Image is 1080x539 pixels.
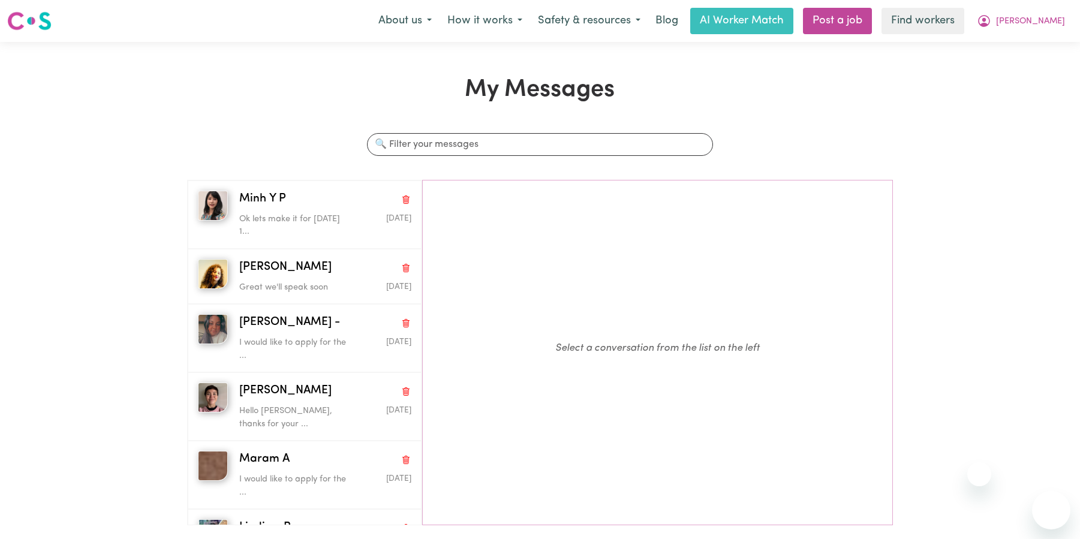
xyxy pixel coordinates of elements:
[371,8,440,34] button: About us
[188,180,422,249] button: Minh Y PMinh Y PDelete conversationOk lets make it for [DATE] 1...Message sent on August 3, 2025
[386,406,411,414] span: Message sent on August 3, 2025
[401,315,411,331] button: Delete conversation
[967,462,991,486] iframe: Close message
[198,451,228,481] img: Maram A
[188,441,422,509] button: Maram AMaram ADelete conversationI would like to apply for the ...Message sent on August 2, 2025
[386,475,411,483] span: Message sent on August 2, 2025
[198,191,228,221] img: Minh Y P
[969,8,1073,34] button: My Account
[239,191,286,208] span: Minh Y P
[198,259,228,289] img: Jazz Davies
[386,283,411,291] span: Message sent on August 3, 2025
[7,7,52,35] a: Careseekers logo
[803,8,872,34] a: Post a job
[401,191,411,207] button: Delete conversation
[386,338,411,346] span: Message sent on August 3, 2025
[239,213,354,239] p: Ok lets make it for [DATE] 1...
[239,281,354,294] p: Great we'll speak soon
[239,473,354,499] p: I would like to apply for the ...
[239,519,291,537] span: Lindiwe R
[7,10,52,32] img: Careseekers logo
[239,405,354,430] p: Hello [PERSON_NAME], thanks for your ...
[401,520,411,536] button: Delete conversation
[555,343,760,353] em: Select a conversation from the list on the left
[996,15,1065,28] span: [PERSON_NAME]
[239,336,354,362] p: I would like to apply for the ...
[882,8,964,34] a: Find workers
[239,451,290,468] span: Maram A
[187,76,893,104] h1: My Messages
[386,215,411,222] span: Message sent on August 3, 2025
[188,249,422,304] button: Jazz Davies [PERSON_NAME]Delete conversationGreat we'll speak soonMessage sent on August 3, 2025
[401,452,411,468] button: Delete conversation
[401,260,411,275] button: Delete conversation
[239,314,340,332] span: [PERSON_NAME] -
[198,314,228,344] img: Arpanpreet -
[239,259,332,276] span: [PERSON_NAME]
[440,8,530,34] button: How it works
[401,384,411,399] button: Delete conversation
[367,133,712,156] input: 🔍 Filter your messages
[188,304,422,372] button: Arpanpreet -[PERSON_NAME] -Delete conversationI would like to apply for the ...Message sent on Au...
[690,8,793,34] a: AI Worker Match
[648,8,685,34] a: Blog
[198,383,228,412] img: Yasuyo O
[188,372,422,441] button: Yasuyo O[PERSON_NAME]Delete conversationHello [PERSON_NAME], thanks for your ...Message sent on A...
[530,8,648,34] button: Safety & resources
[1032,491,1070,529] iframe: Button to launch messaging window
[239,383,332,400] span: [PERSON_NAME]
